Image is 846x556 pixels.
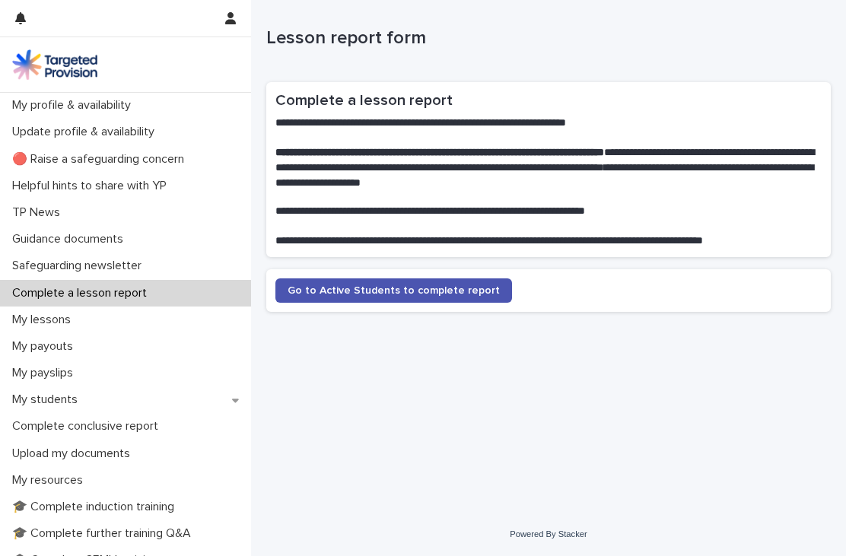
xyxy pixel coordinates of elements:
p: My lessons [6,313,83,327]
a: Go to Active Students to complete report [275,278,512,303]
p: TP News [6,205,72,220]
span: Go to Active Students to complete report [288,285,500,296]
p: My profile & availability [6,98,143,113]
p: 🎓 Complete further training Q&A [6,526,203,541]
p: Lesson report form [266,27,825,49]
img: M5nRWzHhSzIhMunXDL62 [12,49,97,80]
p: My resources [6,473,95,488]
p: 🔴 Raise a safeguarding concern [6,152,196,167]
h2: Complete a lesson report [275,91,822,110]
p: Update profile & availability [6,125,167,139]
p: 🎓 Complete induction training [6,500,186,514]
p: Complete conclusive report [6,419,170,434]
p: Helpful hints to share with YP [6,179,179,193]
p: My payouts [6,339,85,354]
a: Powered By Stacker [510,529,587,539]
p: Safeguarding newsletter [6,259,154,273]
p: My payslips [6,366,85,380]
p: Complete a lesson report [6,286,159,300]
p: Upload my documents [6,446,142,461]
p: Guidance documents [6,232,135,246]
p: My students [6,392,90,407]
